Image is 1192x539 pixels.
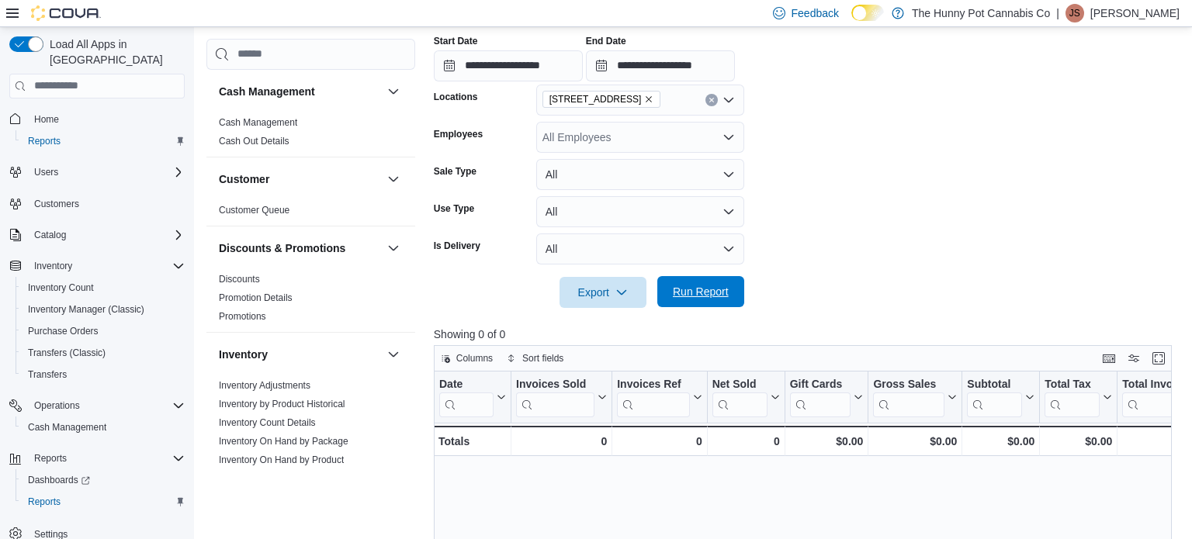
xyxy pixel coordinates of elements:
[569,277,637,308] span: Export
[22,344,185,362] span: Transfers (Classic)
[219,136,289,147] a: Cash Out Details
[219,273,260,285] span: Discounts
[22,300,185,319] span: Inventory Manager (Classic)
[1100,349,1118,368] button: Keyboard shortcuts
[34,452,67,465] span: Reports
[712,377,767,416] div: Net Sold
[1124,349,1143,368] button: Display options
[439,377,494,392] div: Date
[219,204,289,216] span: Customer Queue
[22,471,185,489] span: Dashboards
[219,171,381,187] button: Customer
[16,299,191,320] button: Inventory Manager (Classic)
[617,377,702,416] button: Invoices Ref
[219,472,313,485] span: Inventory Transactions
[3,447,191,469] button: Reports
[206,201,415,226] div: Customer
[657,276,744,307] button: Run Report
[1056,4,1059,22] p: |
[219,240,345,256] h3: Discounts & Promotions
[219,347,268,362] h3: Inventory
[3,395,191,416] button: Operations
[28,163,185,181] span: Users
[1066,4,1084,22] div: Jessica Steinmetz
[219,416,316,429] span: Inventory Count Details
[712,432,779,451] div: 0
[789,377,851,392] div: Gift Cards
[28,449,185,468] span: Reports
[1045,432,1112,451] div: $0.00
[516,432,607,451] div: 0
[516,377,594,392] div: Invoices Sold
[28,396,86,415] button: Operations
[1069,4,1080,22] span: JS
[712,377,767,392] div: Net Sold
[967,377,1022,416] div: Subtotal
[22,278,185,297] span: Inventory Count
[789,377,863,416] button: Gift Cards
[28,303,144,316] span: Inventory Manager (Classic)
[1045,377,1100,416] div: Total Tax
[516,377,594,416] div: Invoices Sold
[28,347,106,359] span: Transfers (Classic)
[22,278,100,297] a: Inventory Count
[438,432,506,451] div: Totals
[28,257,185,275] span: Inventory
[1090,4,1180,22] p: [PERSON_NAME]
[586,50,735,81] input: Press the down key to open a popover containing a calendar.
[219,84,315,99] h3: Cash Management
[28,195,85,213] a: Customers
[434,165,476,178] label: Sale Type
[28,135,61,147] span: Reports
[16,342,191,364] button: Transfers (Classic)
[219,116,297,129] span: Cash Management
[22,322,105,340] a: Purchase Orders
[219,292,293,304] span: Promotion Details
[219,135,289,147] span: Cash Out Details
[873,377,944,392] div: Gross Sales
[219,398,345,410] span: Inventory by Product Historical
[617,377,689,392] div: Invoices Ref
[873,432,957,451] div: $0.00
[586,35,626,47] label: End Date
[43,36,185,67] span: Load All Apps in [GEOGRAPHIC_DATA]
[22,418,185,437] span: Cash Management
[219,435,348,447] span: Inventory On Hand by Package
[3,108,191,130] button: Home
[434,327,1180,342] p: Showing 0 of 0
[219,379,310,392] span: Inventory Adjustments
[789,377,851,416] div: Gift Card Sales
[967,432,1034,451] div: $0.00
[16,416,191,438] button: Cash Management
[219,171,269,187] h3: Customer
[435,349,499,368] button: Columns
[219,347,381,362] button: Inventory
[28,110,65,129] a: Home
[22,365,185,384] span: Transfers
[542,91,661,108] span: 2500 Hurontario St
[219,399,345,409] a: Inventory by Product Historical
[34,399,80,412] span: Operations
[219,436,348,447] a: Inventory On Hand by Package
[219,117,297,128] a: Cash Management
[536,159,744,190] button: All
[384,239,403,257] button: Discounts & Promotions
[3,161,191,183] button: Users
[22,492,185,511] span: Reports
[22,132,67,150] a: Reports
[219,454,344,465] a: Inventory On Hand by Product
[28,194,185,213] span: Customers
[3,192,191,215] button: Customers
[28,226,185,244] span: Catalog
[434,240,480,252] label: Is Delivery
[434,91,478,103] label: Locations
[219,380,310,391] a: Inventory Adjustments
[28,282,94,294] span: Inventory Count
[28,496,61,508] span: Reports
[434,128,483,140] label: Employees
[16,491,191,513] button: Reports
[31,5,101,21] img: Cova
[206,113,415,157] div: Cash Management
[456,352,493,365] span: Columns
[722,131,735,143] button: Open list of options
